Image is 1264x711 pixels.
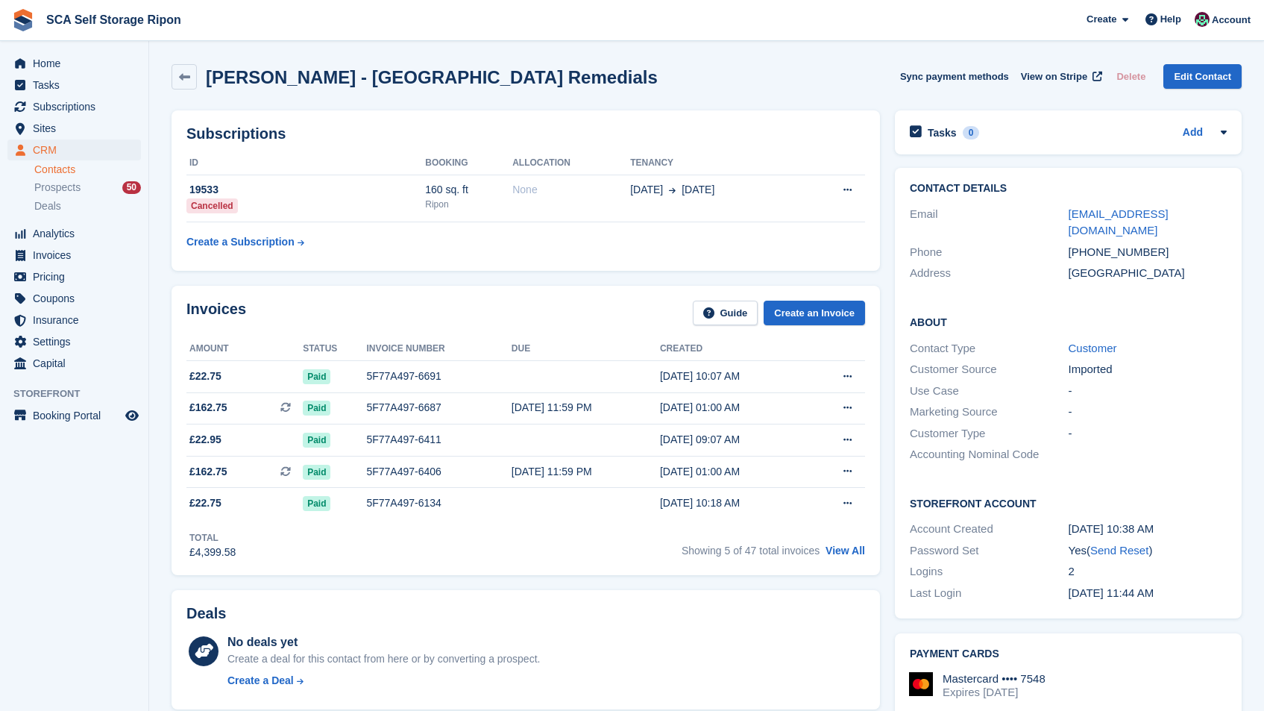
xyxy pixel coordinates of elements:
span: Paid [303,496,330,511]
th: Tenancy [630,151,802,175]
div: Contact Type [910,340,1069,357]
h2: Tasks [928,126,957,140]
span: View on Stripe [1021,69,1087,84]
a: Prospects 50 [34,180,141,195]
div: [DATE] 11:59 PM [512,464,660,480]
div: [DATE] 10:38 AM [1069,521,1227,538]
div: Last Login [910,585,1069,602]
div: [DATE] 10:18 AM [660,495,808,511]
span: £162.75 [189,400,227,416]
div: [PHONE_NUMBER] [1069,244,1227,261]
img: Mastercard Logo [909,672,933,696]
div: Expires [DATE] [943,686,1046,699]
th: Status [303,337,366,361]
th: ID [186,151,425,175]
th: Amount [186,337,303,361]
div: Mastercard •••• 7548 [943,672,1046,686]
a: menu [7,405,141,426]
span: Account [1212,13,1251,28]
a: menu [7,118,141,139]
a: menu [7,223,141,244]
a: menu [7,75,141,95]
div: Email [910,206,1069,239]
div: Create a Subscription [186,234,295,250]
span: Storefront [13,386,148,401]
span: Invoices [33,245,122,266]
img: stora-icon-8386f47178a22dfd0bd8f6a31ec36ba5ce8667c1dd55bd0f319d3a0aa187defe.svg [12,9,34,31]
span: Pricing [33,266,122,287]
span: Capital [33,353,122,374]
div: Cancelled [186,198,238,213]
div: Customer Type [910,425,1069,442]
button: Delete [1110,64,1151,89]
span: Tasks [33,75,122,95]
a: Create an Invoice [764,301,865,325]
span: £162.75 [189,464,227,480]
div: Logins [910,563,1069,580]
span: Insurance [33,310,122,331]
span: Settings [33,331,122,352]
a: menu [7,245,141,266]
a: [EMAIL_ADDRESS][DOMAIN_NAME] [1069,207,1169,237]
a: menu [7,331,141,352]
h2: Subscriptions [186,125,865,142]
th: Allocation [512,151,630,175]
div: Create a deal for this contact from here or by converting a prospect. [227,651,540,667]
a: View All [826,545,865,557]
span: CRM [33,140,122,160]
div: 5F77A497-6691 [366,369,511,384]
div: No deals yet [227,633,540,651]
div: Accounting Nominal Code [910,446,1069,463]
th: Due [512,337,660,361]
h2: [PERSON_NAME] - [GEOGRAPHIC_DATA] Remedials [206,67,658,87]
div: 2 [1069,563,1227,580]
div: Phone [910,244,1069,261]
a: menu [7,353,141,374]
th: Booking [425,151,512,175]
a: menu [7,140,141,160]
div: 5F77A497-6134 [366,495,511,511]
div: 5F77A497-6687 [366,400,511,416]
a: menu [7,96,141,117]
div: [DATE] 09:07 AM [660,432,808,448]
div: - [1069,425,1227,442]
span: Home [33,53,122,74]
div: Address [910,265,1069,282]
span: Coupons [33,288,122,309]
div: 50 [122,181,141,194]
th: Invoice number [366,337,511,361]
time: 2023-06-20 10:44:39 UTC [1069,586,1154,599]
a: Customer [1069,342,1117,354]
h2: Payment cards [910,648,1227,660]
span: [DATE] [682,182,714,198]
img: Sam Chapman [1195,12,1210,27]
h2: Invoices [186,301,246,325]
h2: Storefront Account [910,495,1227,510]
span: £22.75 [189,495,221,511]
h2: About [910,314,1227,329]
a: View on Stripe [1015,64,1105,89]
div: 5F77A497-6411 [366,432,511,448]
span: ( ) [1087,544,1152,557]
div: Use Case [910,383,1069,400]
span: £22.95 [189,432,221,448]
div: 160 sq. ft [425,182,512,198]
a: Guide [693,301,758,325]
span: Booking Portal [33,405,122,426]
th: Created [660,337,808,361]
a: Add [1183,125,1203,142]
span: Showing 5 of 47 total invoices [682,545,820,557]
span: [DATE] [630,182,663,198]
div: Imported [1069,361,1227,378]
div: Yes [1069,542,1227,560]
div: [DATE] 11:59 PM [512,400,660,416]
div: 0 [963,126,980,140]
a: SCA Self Storage Ripon [40,7,187,32]
span: Analytics [33,223,122,244]
div: 5F77A497-6406 [366,464,511,480]
a: Create a Deal [227,673,540,689]
a: menu [7,53,141,74]
div: Marketing Source [910,404,1069,421]
button: Sync payment methods [900,64,1009,89]
a: Deals [34,198,141,214]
